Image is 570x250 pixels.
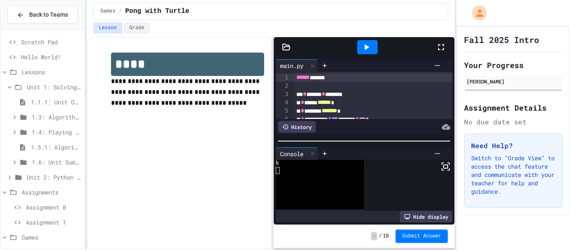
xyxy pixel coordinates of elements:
span: Assignment 0 [26,203,81,212]
span: k [276,160,280,167]
div: Console [276,147,318,160]
span: 10 [383,233,388,240]
span: 1.5.1: Algorithm Practice Exercises [31,143,81,152]
div: No due date set [464,117,562,127]
span: Games [22,233,81,242]
div: My Account [463,3,489,23]
div: 2 [276,82,290,90]
span: Hello World! [21,53,81,61]
p: Switch to "Grade View" to access the chat feature and communicate with your teacher for help and ... [471,154,555,196]
span: / [119,8,122,15]
span: 1.1.1: Unit Overview [31,98,81,106]
div: main.py [276,59,318,72]
span: Unit 1: Solving Problems in Computer Science [27,83,81,91]
div: History [278,121,316,133]
button: Submit Answer [396,230,448,243]
span: Games [101,8,116,15]
div: 3 [276,90,290,98]
h2: Assignment Details [464,102,562,114]
div: Hide display [400,211,452,222]
h1: Fall 2025 Intro [464,34,539,45]
span: Assignment 1 [26,218,81,227]
span: 1.4: Playing Games [32,128,81,136]
h2: Your Progress [464,59,562,71]
button: Back to Teams [8,6,78,24]
button: Lesson [93,23,122,33]
h3: Need Help? [471,141,555,151]
span: Assignments [22,188,81,197]
div: 4 [276,98,290,107]
span: Lessons [22,68,81,76]
span: Back to Teams [29,10,68,19]
div: [PERSON_NAME] [467,78,560,85]
span: - [371,232,377,240]
span: 1.6: Unit Summary [32,158,81,167]
div: 6 [276,115,290,124]
div: Console [276,149,308,158]
div: 1 [276,73,290,82]
div: main.py [276,61,308,70]
span: Unit 2: Python Fundamentals [27,173,81,182]
span: Submit Answer [402,233,441,240]
button: Grade [124,23,150,33]
span: Pong with Turtle [125,6,189,16]
span: / [379,233,382,240]
div: 5 [276,107,290,115]
span: Scratch Pad [21,38,81,46]
span: 1.3: Algorithms - from Pseudocode to Flowcharts [32,113,81,121]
